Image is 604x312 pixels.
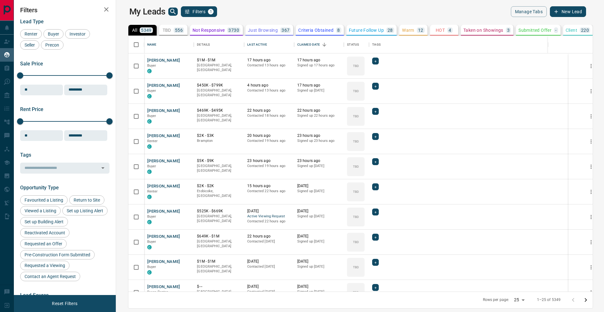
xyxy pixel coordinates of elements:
[20,217,68,226] div: Set up Building Alert
[353,114,359,119] p: TBD
[147,209,180,214] button: [PERSON_NAME]
[297,183,341,189] p: [DATE]
[64,208,105,213] span: Set up Listing Alert
[48,298,81,309] button: Reset Filters
[372,234,379,241] div: +
[147,183,180,189] button: [PERSON_NAME]
[353,164,359,169] p: TBD
[65,29,90,39] div: Investor
[374,234,377,240] span: +
[297,289,341,294] p: Signed up [DATE]
[247,284,291,289] p: [DATE]
[297,113,341,118] p: Signed up 22 hours ago
[147,64,156,68] span: Buyer
[147,69,152,73] div: condos.ca
[586,288,596,297] button: more
[372,83,379,90] div: +
[197,234,241,239] p: $649K - $1M
[43,29,64,39] div: Buyer
[372,36,381,53] div: Tags
[62,206,108,215] div: Set up Listing Alert
[247,209,291,214] p: [DATE]
[147,195,152,199] div: condos.ca
[297,259,341,264] p: [DATE]
[353,89,359,93] p: TBD
[147,139,158,143] span: Renter
[147,89,156,93] span: Buyer
[141,28,152,32] p: 5349
[20,6,109,14] h2: Filters
[374,83,377,89] span: +
[436,28,445,32] p: HOT
[297,158,341,164] p: 23 hours ago
[197,239,241,249] p: [GEOGRAPHIC_DATA], [GEOGRAPHIC_DATA]
[247,183,291,189] p: 15 hours ago
[147,36,157,53] div: Name
[374,184,377,190] span: +
[337,28,340,32] p: 8
[248,28,278,32] p: Just Browsing
[129,7,165,17] h1: My Leads
[197,108,241,113] p: $469K - $495K
[147,83,180,89] button: [PERSON_NAME]
[418,28,423,32] p: 12
[353,265,359,270] p: TBD
[372,108,379,115] div: +
[197,189,241,198] p: Etobicoke, [GEOGRAPHIC_DATA]
[147,234,180,240] button: [PERSON_NAME]
[147,58,180,64] button: [PERSON_NAME]
[197,133,241,138] p: $2K - $3K
[168,8,178,16] button: search button
[294,36,344,53] div: Claimed Date
[586,86,596,96] button: more
[43,42,61,47] span: Precon
[347,36,359,53] div: Status
[197,289,241,299] p: [GEOGRAPHIC_DATA], [GEOGRAPHIC_DATA]
[247,88,291,93] p: Contacted 13 hours ago
[247,189,291,194] p: Contacted 22 hours ago
[22,31,40,36] span: Renter
[197,164,241,173] p: [GEOGRAPHIC_DATA], [GEOGRAPHIC_DATA]
[586,212,596,222] button: more
[20,195,68,205] div: Favourited a Listing
[147,94,152,98] div: condos.ca
[511,6,547,17] button: Manage Tabs
[374,58,377,64] span: +
[247,158,291,164] p: 23 hours ago
[247,214,291,219] span: Active Viewing Request
[147,144,152,149] div: condos.ca
[297,164,341,169] p: Signed up [DATE]
[247,83,291,88] p: 4 hours ago
[20,206,61,215] div: Viewed a Listing
[586,263,596,272] button: more
[197,158,241,164] p: $5K - $9K
[374,159,377,165] span: +
[297,63,341,68] p: Signed up 17 hours ago
[247,264,291,269] p: Contacted [DATE]
[586,187,596,197] button: more
[22,274,78,279] span: Contact an Agent Request
[247,58,291,63] p: 17 hours ago
[197,63,241,73] p: [GEOGRAPHIC_DATA], [GEOGRAPHIC_DATA]
[209,9,213,14] span: 1
[147,270,152,275] div: condos.ca
[247,259,291,264] p: [DATE]
[193,28,225,32] p: Not Responsive
[22,241,64,246] span: Requested an Offer
[197,183,241,189] p: $2K - $2K
[566,28,577,32] p: Client
[247,133,291,138] p: 20 hours ago
[297,58,341,63] p: 17 hours ago
[98,164,107,172] button: Open
[20,61,43,67] span: Sale Price
[297,36,320,53] div: Claimed Date
[297,234,341,239] p: [DATE]
[353,64,359,68] p: TBD
[349,28,384,32] p: Future Follow Up
[374,284,377,291] span: +
[586,61,596,71] button: more
[147,164,156,168] span: Buyer
[372,209,379,215] div: +
[147,290,168,294] span: Buyer, Renter
[71,198,102,203] span: Return to Site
